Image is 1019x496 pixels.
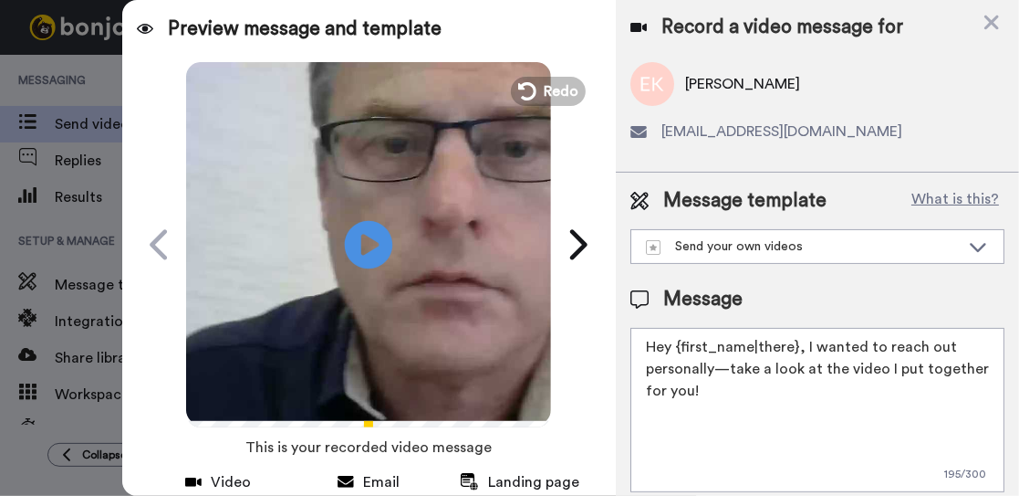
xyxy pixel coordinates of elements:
button: What is this? [906,187,1004,215]
img: demo-template.svg [646,240,660,255]
div: Send your own videos [646,237,960,256]
textarea: Hey {first_name|there}, I wanted to reach out personally—take a look at the video I put together ... [630,328,1004,492]
span: [EMAIL_ADDRESS][DOMAIN_NAME] [661,121,902,142]
span: Video [211,471,251,493]
span: This is your recorded video message [245,427,492,468]
span: Email [363,471,400,493]
span: Landing page [488,471,579,493]
span: Message [663,286,743,313]
span: Message template [663,187,827,215]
